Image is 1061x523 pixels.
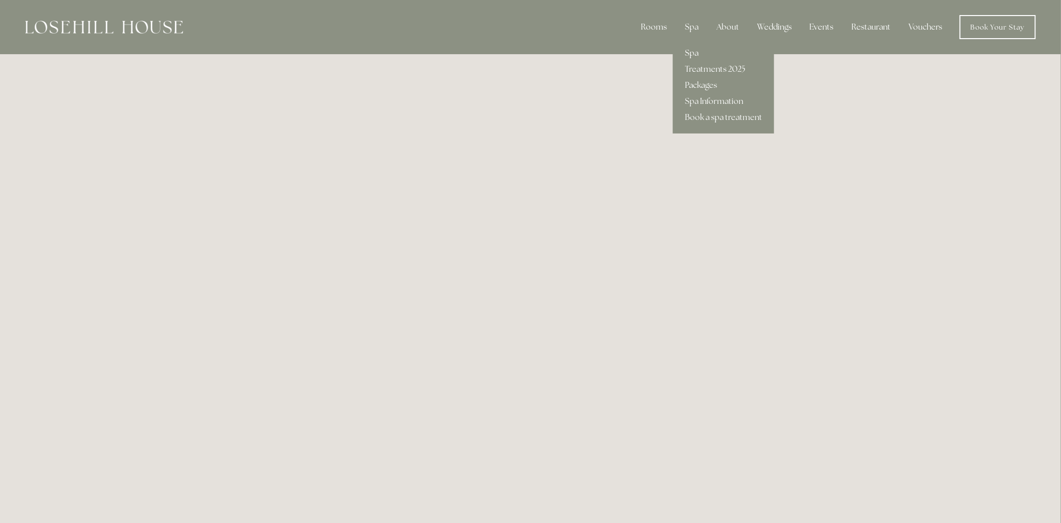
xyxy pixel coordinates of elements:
a: Treatments 2025 [673,61,774,77]
a: Spa [673,45,774,61]
a: Spa Information [673,93,774,109]
div: Events [802,17,842,37]
a: Book Your Stay [960,15,1036,39]
a: Vouchers [901,17,951,37]
div: Restaurant [844,17,899,37]
div: Spa [677,17,706,37]
img: Losehill House [25,21,183,34]
div: Rooms [633,17,675,37]
a: Packages [673,77,774,93]
div: About [709,17,747,37]
a: Book a spa treatment [673,109,774,125]
div: Weddings [749,17,800,37]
